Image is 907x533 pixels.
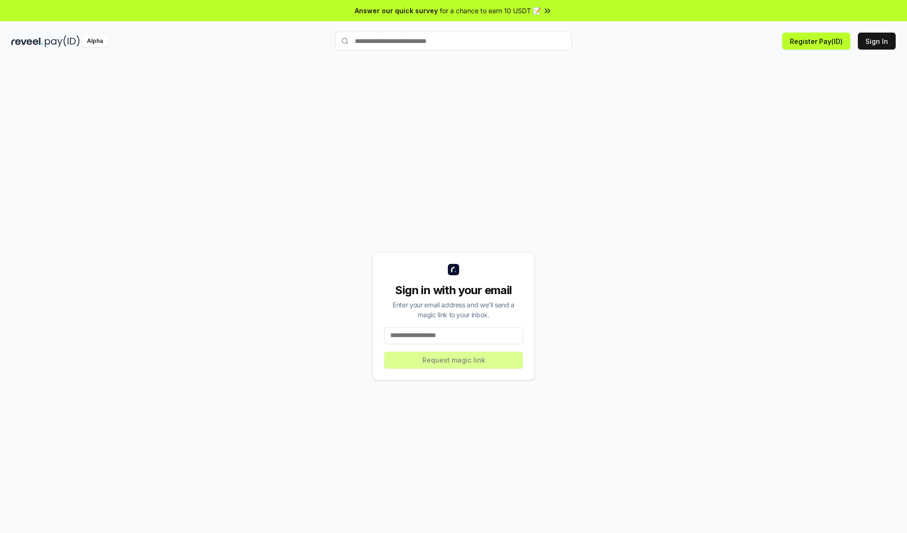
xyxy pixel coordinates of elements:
img: logo_small [448,264,459,275]
div: Alpha [82,35,108,47]
img: pay_id [45,35,80,47]
button: Sign In [858,33,896,50]
span: for a chance to earn 10 USDT 📝 [440,6,541,16]
img: reveel_dark [11,35,43,47]
span: Answer our quick survey [355,6,438,16]
button: Register Pay(ID) [782,33,850,50]
div: Enter your email address and we’ll send a magic link to your inbox. [384,300,523,320]
div: Sign in with your email [384,283,523,298]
